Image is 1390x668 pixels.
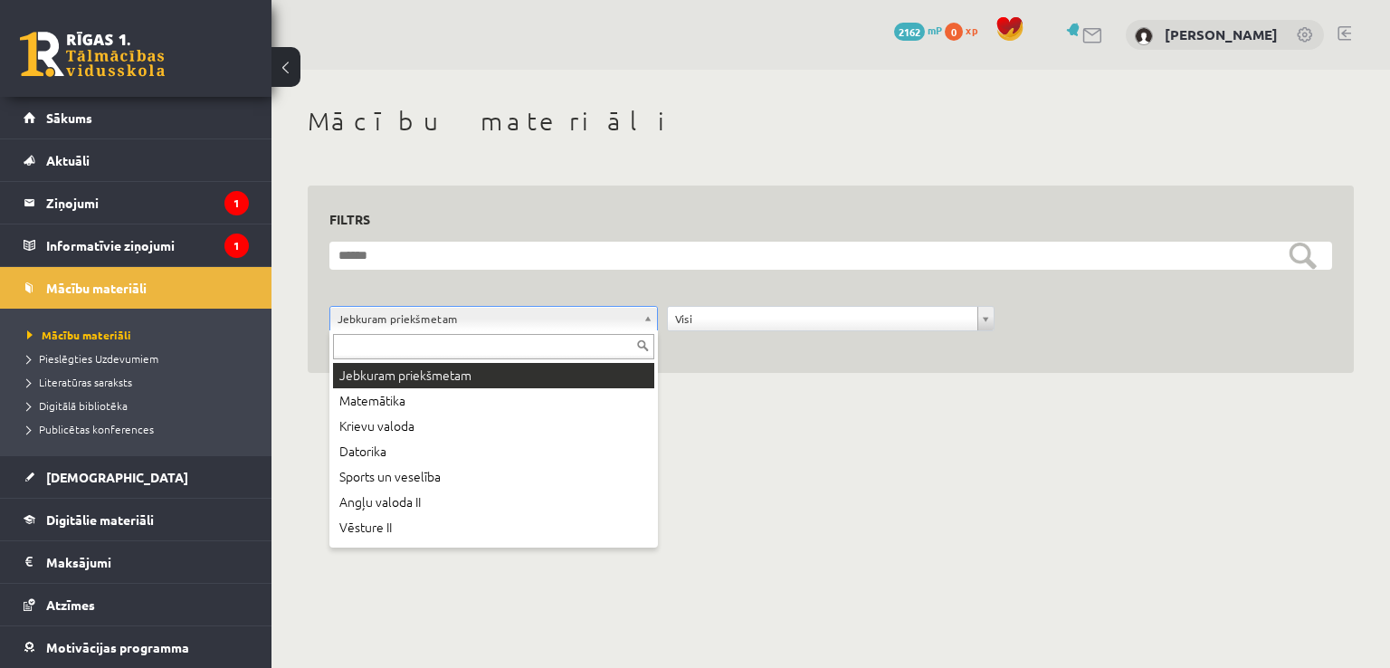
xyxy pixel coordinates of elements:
[333,515,654,540] div: Vēsture II
[333,490,654,515] div: Angļu valoda II
[333,363,654,388] div: Jebkuram priekšmetam
[333,540,654,566] div: Uzņēmējdarbības pamati (Specializētais kurss)
[333,388,654,414] div: Matemātika
[333,414,654,439] div: Krievu valoda
[333,439,654,464] div: Datorika
[333,464,654,490] div: Sports un veselība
